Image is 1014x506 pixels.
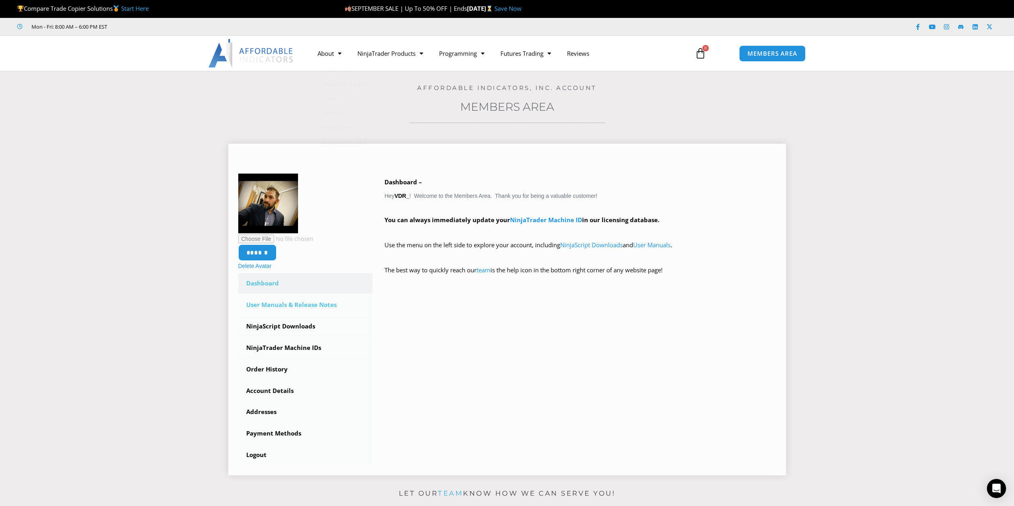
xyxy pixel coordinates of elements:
[494,4,522,12] a: Save Now
[238,263,272,269] a: Delete Avatar
[633,241,671,249] a: User Manuals
[702,45,709,51] span: 0
[310,91,378,105] a: Team
[560,241,623,249] a: NinjaScript Downloads
[349,44,431,63] a: NinjaTrader Products
[510,216,582,224] a: NinjaTrader Machine ID
[238,402,373,422] a: Addresses
[559,44,597,63] a: Reviews
[747,51,797,57] span: MEMBERS AREA
[113,6,119,12] img: 🥇
[310,44,686,63] nav: Menu
[431,44,492,63] a: Programming
[384,216,659,224] strong: You can always immediately update your in our licensing database.
[384,178,422,186] b: Dashboard –
[238,273,373,294] a: Dashboard
[987,479,1006,498] div: Open Intercom Messenger
[17,4,149,12] span: Compare Trade Copier Solutions
[345,6,351,12] img: 🍂
[310,105,378,120] a: Partners
[739,45,806,62] a: MEMBERS AREA
[29,22,107,31] span: Mon - Fri: 8:00 AM – 6:00 PM EST
[238,445,373,465] a: Logout
[345,4,467,12] span: SEPTEMBER SALE | Up To 50% OFF | Ends
[238,295,373,315] a: User Manuals & Release Notes
[238,316,373,337] a: NinjaScript Downloads
[228,487,786,500] p: Let our know how we can serve you!
[417,84,597,92] a: Affordable Indicators, Inc. Account
[477,266,490,274] a: team
[310,134,378,148] a: NinjaTrader FAQ
[394,193,409,199] strong: VDR_
[238,174,298,233] img: AVL2025-150x150.png
[238,423,373,444] a: Payment Methods
[384,177,776,287] div: Hey ! Welcome to the Members Area. Thank you for being a valuable customer!
[208,39,294,68] img: LogoAI | Affordable Indicators – NinjaTrader
[310,44,349,63] a: About
[310,63,378,148] ul: About
[118,23,238,31] iframe: Customer reviews powered by Trustpilot
[310,63,378,77] a: Contact Us
[238,338,373,358] a: NinjaTrader Machine IDs
[460,100,554,113] a: Members Area
[310,120,378,134] a: NinjaTrader
[238,273,373,465] nav: Account pages
[492,44,559,63] a: Futures Trading
[384,240,776,262] p: Use the menu on the left side to explore your account, including and .
[486,6,492,12] img: ⌛
[238,359,373,380] a: Order History
[467,4,494,12] strong: [DATE]
[384,265,776,287] p: The best way to quickly reach our is the help icon in the bottom right corner of any website page!
[18,6,24,12] img: 🏆
[683,42,718,65] a: 0
[121,4,149,12] a: Start Here
[238,381,373,401] a: Account Details
[310,77,378,91] a: Premium Support
[438,489,463,497] a: team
